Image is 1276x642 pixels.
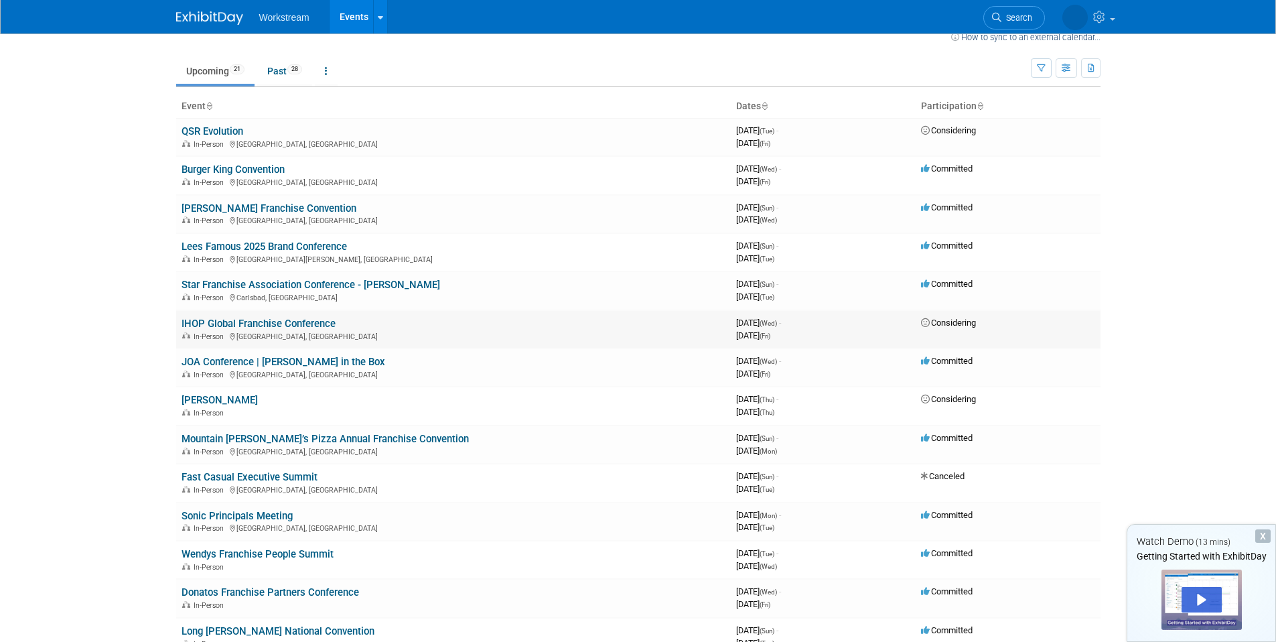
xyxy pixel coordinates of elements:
[736,253,774,263] span: [DATE]
[194,255,228,264] span: In-Person
[736,599,770,609] span: [DATE]
[760,294,774,301] span: (Tue)
[182,241,347,253] a: Lees Famous 2025 Brand Conference
[736,292,774,302] span: [DATE]
[776,125,778,135] span: -
[182,318,336,330] a: IHOP Global Franchise Conference
[921,586,973,596] span: Committed
[182,446,725,456] div: [GEOGRAPHIC_DATA], [GEOGRAPHIC_DATA]
[1062,5,1088,30] img: Jean Rocha
[779,164,781,174] span: -
[760,601,770,608] span: (Fri)
[951,32,1101,42] a: How to sync to an external calendar...
[736,202,778,212] span: [DATE]
[182,292,725,302] div: Carlsbad, [GEOGRAPHIC_DATA]
[760,588,777,596] span: (Wed)
[779,510,781,520] span: -
[182,140,190,147] img: In-Person Event
[921,356,973,366] span: Committed
[760,563,777,570] span: (Wed)
[176,95,731,118] th: Event
[194,294,228,302] span: In-Person
[194,178,228,187] span: In-Person
[977,101,983,111] a: Sort by Participation Type
[760,396,774,403] span: (Thu)
[1127,535,1275,549] div: Watch Demo
[760,281,774,288] span: (Sun)
[776,433,778,443] span: -
[182,471,317,483] a: Fast Casual Executive Summit
[736,125,778,135] span: [DATE]
[182,125,243,137] a: QSR Evolution
[760,550,774,558] span: (Tue)
[736,279,778,289] span: [DATE]
[921,394,976,404] span: Considering
[760,486,774,493] span: (Tue)
[182,369,725,379] div: [GEOGRAPHIC_DATA], [GEOGRAPHIC_DATA]
[194,601,228,610] span: In-Person
[194,332,228,341] span: In-Person
[760,332,770,340] span: (Fri)
[760,166,777,173] span: (Wed)
[257,58,312,84] a: Past28
[182,253,725,264] div: [GEOGRAPHIC_DATA][PERSON_NAME], [GEOGRAPHIC_DATA]
[287,64,302,74] span: 28
[921,318,976,328] span: Considering
[776,202,778,212] span: -
[776,241,778,251] span: -
[736,446,777,456] span: [DATE]
[760,409,774,416] span: (Thu)
[182,332,190,339] img: In-Person Event
[736,522,774,532] span: [DATE]
[921,548,973,558] span: Committed
[182,433,469,445] a: Mountain [PERSON_NAME]’s Pizza Annual Franchise Convention
[916,95,1101,118] th: Participation
[921,164,973,174] span: Committed
[760,435,774,442] span: (Sun)
[182,394,258,406] a: [PERSON_NAME]
[1001,13,1032,23] span: Search
[230,64,244,74] span: 21
[182,625,374,637] a: Long [PERSON_NAME] National Convention
[760,320,777,327] span: (Wed)
[1127,550,1275,563] div: Getting Started with ExhibitDay
[182,601,190,608] img: In-Person Event
[194,409,228,418] span: In-Person
[194,448,228,456] span: In-Person
[760,448,777,455] span: (Mon)
[182,409,190,415] img: In-Person Event
[176,58,255,84] a: Upcoming21
[736,548,778,558] span: [DATE]
[760,512,777,519] span: (Mon)
[776,471,778,481] span: -
[921,202,973,212] span: Committed
[194,371,228,379] span: In-Person
[776,625,778,635] span: -
[760,178,770,186] span: (Fri)
[194,524,228,533] span: In-Person
[182,255,190,262] img: In-Person Event
[1255,529,1271,543] div: Dismiss
[779,318,781,328] span: -
[182,279,440,291] a: Star Franchise Association Conference - [PERSON_NAME]
[776,279,778,289] span: -
[760,216,777,224] span: (Wed)
[182,294,190,300] img: In-Person Event
[760,524,774,531] span: (Tue)
[921,433,973,443] span: Committed
[259,12,309,23] span: Workstream
[194,216,228,225] span: In-Person
[182,202,356,214] a: [PERSON_NAME] Franchise Convention
[921,125,976,135] span: Considering
[760,127,774,135] span: (Tue)
[736,561,777,571] span: [DATE]
[736,586,781,596] span: [DATE]
[736,510,781,520] span: [DATE]
[182,524,190,531] img: In-Person Event
[182,178,190,185] img: In-Person Event
[761,101,768,111] a: Sort by Start Date
[182,164,285,176] a: Burger King Convention
[176,11,243,25] img: ExhibitDay
[736,484,774,494] span: [DATE]
[736,176,770,186] span: [DATE]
